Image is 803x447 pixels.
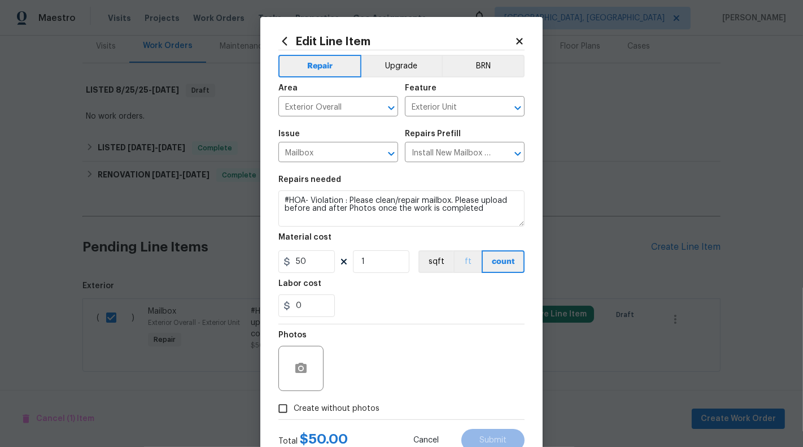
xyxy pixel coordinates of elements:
textarea: #HOA- Violation : Please clean/repair mailbox. Please upload before and after Photos once the wor... [278,190,525,227]
button: Upgrade [361,55,442,77]
h5: Feature [405,84,437,92]
h5: Photos [278,331,307,339]
button: Open [383,100,399,116]
div: Total [278,433,348,447]
h5: Repairs Prefill [405,130,461,138]
button: Open [383,146,399,162]
span: $ 50.00 [300,432,348,446]
span: Submit [479,436,507,445]
button: Open [510,146,526,162]
h2: Edit Line Item [278,35,514,47]
span: Create without photos [294,403,379,415]
h5: Labor cost [278,280,321,288]
h5: Material cost [278,233,331,241]
h5: Repairs needed [278,176,341,184]
button: ft [453,250,482,273]
span: Cancel [413,436,439,445]
h5: Issue [278,130,300,138]
h5: Area [278,84,298,92]
button: Repair [278,55,361,77]
button: Open [510,100,526,116]
button: BRN [442,55,525,77]
button: count [482,250,525,273]
button: sqft [418,250,453,273]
